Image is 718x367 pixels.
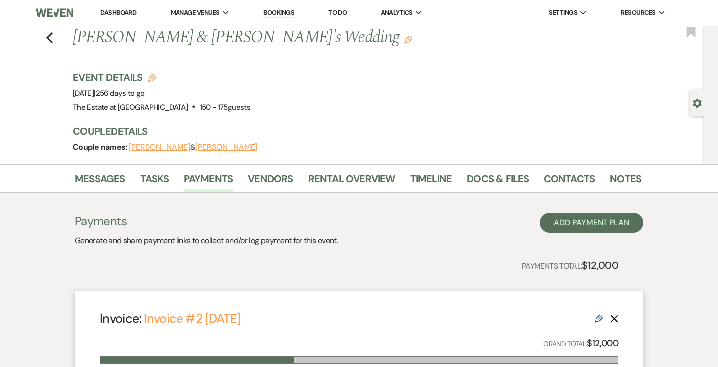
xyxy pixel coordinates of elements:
[522,257,618,273] p: Payments Total:
[467,171,529,192] a: Docs & Files
[544,171,595,192] a: Contacts
[621,8,655,18] span: Resources
[129,143,190,151] button: [PERSON_NAME]
[144,310,240,327] a: Invoice #2 [DATE]
[263,8,294,18] a: Bookings
[75,213,338,230] h3: Payments
[140,171,169,192] a: Tasks
[96,88,145,98] span: 256 days to go
[587,337,618,349] strong: $12,000
[184,171,233,192] a: Payments
[540,213,643,233] button: Add Payment Plan
[100,8,136,17] a: Dashboard
[549,8,577,18] span: Settings
[381,8,413,18] span: Analytics
[543,336,618,351] p: Grand Total:
[73,88,145,98] span: [DATE]
[73,142,129,152] span: Couple names:
[410,171,452,192] a: Timeline
[200,102,250,112] span: 150 - 175 guests
[73,70,250,84] h3: Event Details
[328,8,347,17] a: To Do
[308,171,395,192] a: Rental Overview
[73,26,520,50] h1: [PERSON_NAME] & [PERSON_NAME]'s Wedding
[129,142,257,152] span: &
[73,102,188,112] span: The Estate at [GEOGRAPHIC_DATA]
[195,143,257,151] button: [PERSON_NAME]
[75,171,125,192] a: Messages
[248,171,293,192] a: Vendors
[610,171,641,192] a: Notes
[171,8,220,18] span: Manage Venues
[582,259,618,272] strong: $12,000
[36,2,73,23] img: Weven Logo
[100,310,240,327] h4: Invoice:
[693,98,702,107] button: Open lead details
[73,124,631,138] h3: Couple Details
[75,234,338,247] p: Generate and share payment links to collect and/or log payment for this event.
[404,35,412,44] button: Edit
[94,88,144,98] span: |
